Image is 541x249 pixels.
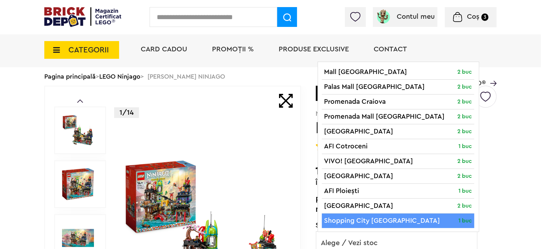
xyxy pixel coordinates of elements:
a: Contact [374,46,407,53]
span: 1 buc [459,216,472,226]
li: [GEOGRAPHIC_DATA] [322,169,474,184]
span: 2 buc [458,82,472,92]
li: VIVO! [GEOGRAPHIC_DATA] [322,154,474,169]
span: 1 buc [459,186,472,196]
div: În stoc [316,179,497,186]
li: Promenada Craiova [322,95,474,109]
a: Produse exclusive [279,46,349,53]
img: Pietele Orasului NINJAGO [62,168,94,200]
span: 2 buc [458,67,472,77]
span: 2 buc [458,156,472,166]
p: 1/14 [114,107,139,118]
img: Evaluare cu stele [316,141,326,151]
li: [GEOGRAPHIC_DATA] [322,199,474,214]
label: Selectează magazinul [316,222,478,229]
span: CATEGORII [68,46,109,54]
h2: 1,931.99Lei [316,165,497,177]
span: 2 buc [458,97,472,107]
a: Contul meu [376,13,435,20]
li: AFI Cotroceni [322,139,474,154]
a: Magazine Certificate LEGO® [486,70,497,78]
p: Rezervă produsul sau verifică stocul din magazin [316,196,478,214]
h1: [PERSON_NAME] NINJAGO [316,121,474,134]
p: Ninjago | Cod: 71799 [316,110,497,117]
small: 3 [481,13,489,21]
li: [GEOGRAPHIC_DATA] [322,124,474,139]
li: Mall [GEOGRAPHIC_DATA] [322,65,474,80]
a: Card Cadou [141,46,187,53]
a: PROMOȚII % [212,46,254,53]
li: AFI Ploiești [322,184,474,199]
span: 2 buc [458,201,472,211]
span: 2 buc [458,171,472,181]
span: Contul meu [397,13,435,20]
li: Palas Mall [GEOGRAPHIC_DATA] [322,80,474,95]
div: Exclusiv [316,86,354,101]
span: 2 buc [458,126,472,137]
img: Pietele Orasului NINJAGO [62,114,94,146]
a: Prev [77,100,83,103]
li: Promenada Mall [GEOGRAPHIC_DATA] [322,109,474,124]
span: 2 buc [458,112,472,122]
span: Coș [467,13,479,20]
span: 1 buc [459,141,472,152]
li: Shopping City [GEOGRAPHIC_DATA] [322,214,474,228]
